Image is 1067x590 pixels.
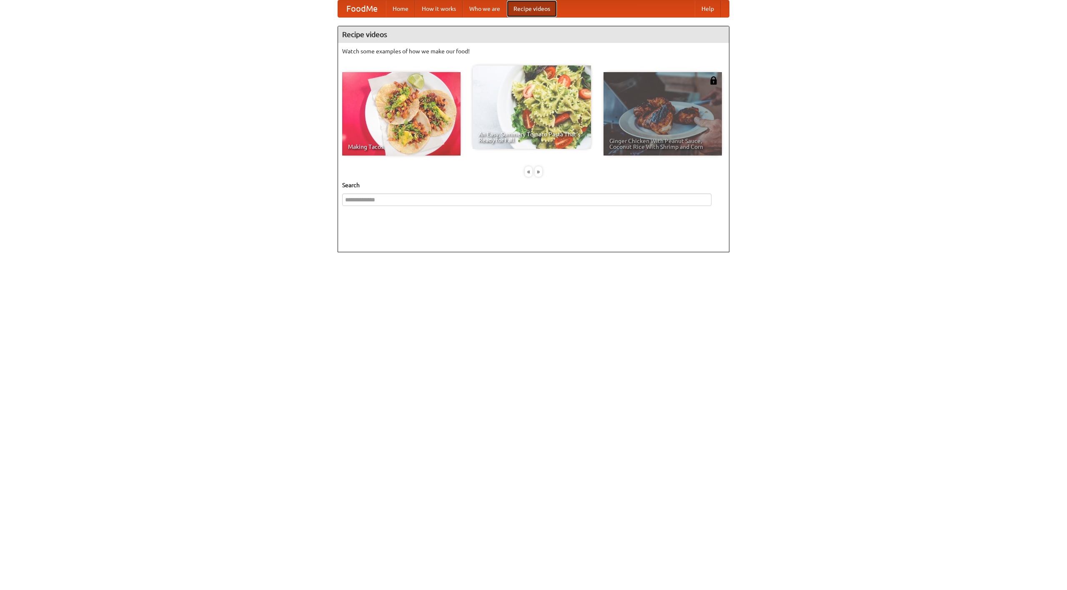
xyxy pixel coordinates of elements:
img: 483408.png [709,76,718,85]
a: Making Tacos [342,72,461,156]
a: Home [386,0,415,17]
span: Making Tacos [348,144,455,150]
a: FoodMe [338,0,386,17]
span: An Easy, Summery Tomato Pasta That's Ready for Fall [478,131,585,143]
a: Help [695,0,721,17]
h4: Recipe videos [338,26,729,43]
a: An Easy, Summery Tomato Pasta That's Ready for Fall [473,65,591,149]
a: Who we are [463,0,507,17]
p: Watch some examples of how we make our food! [342,47,725,55]
h5: Search [342,181,725,189]
a: Recipe videos [507,0,557,17]
div: » [535,166,542,177]
div: « [525,166,532,177]
a: How it works [415,0,463,17]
